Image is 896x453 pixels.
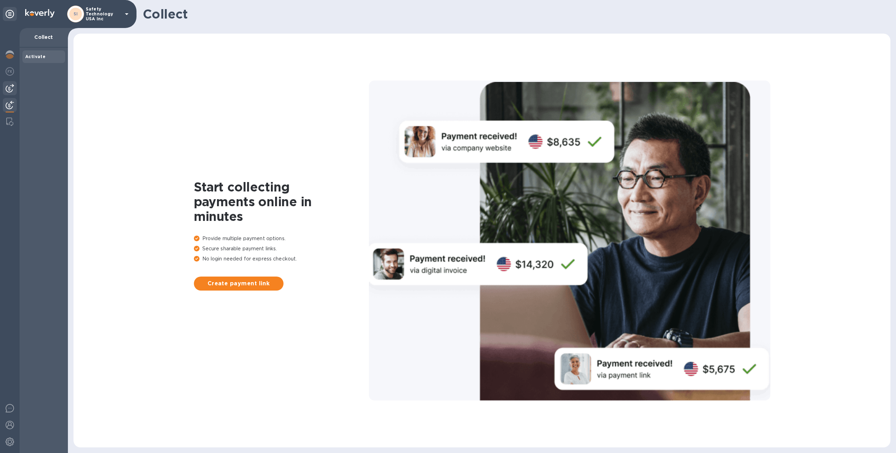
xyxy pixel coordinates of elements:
p: No login needed for express checkout. [194,255,369,263]
img: Foreign exchange [6,67,14,76]
p: Secure sharable payment links. [194,245,369,252]
b: SI [73,11,78,16]
span: Create payment link [199,279,278,288]
div: Unpin categories [3,7,17,21]
img: Logo [25,9,55,18]
b: Activate [25,54,45,59]
button: Create payment link [194,277,283,291]
p: Safety Technology USA Inc [86,7,121,21]
p: Provide multiple payment options. [194,235,369,242]
p: Collect [25,34,62,41]
h1: Collect [143,7,885,21]
h1: Start collecting payments online in minutes [194,180,369,224]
